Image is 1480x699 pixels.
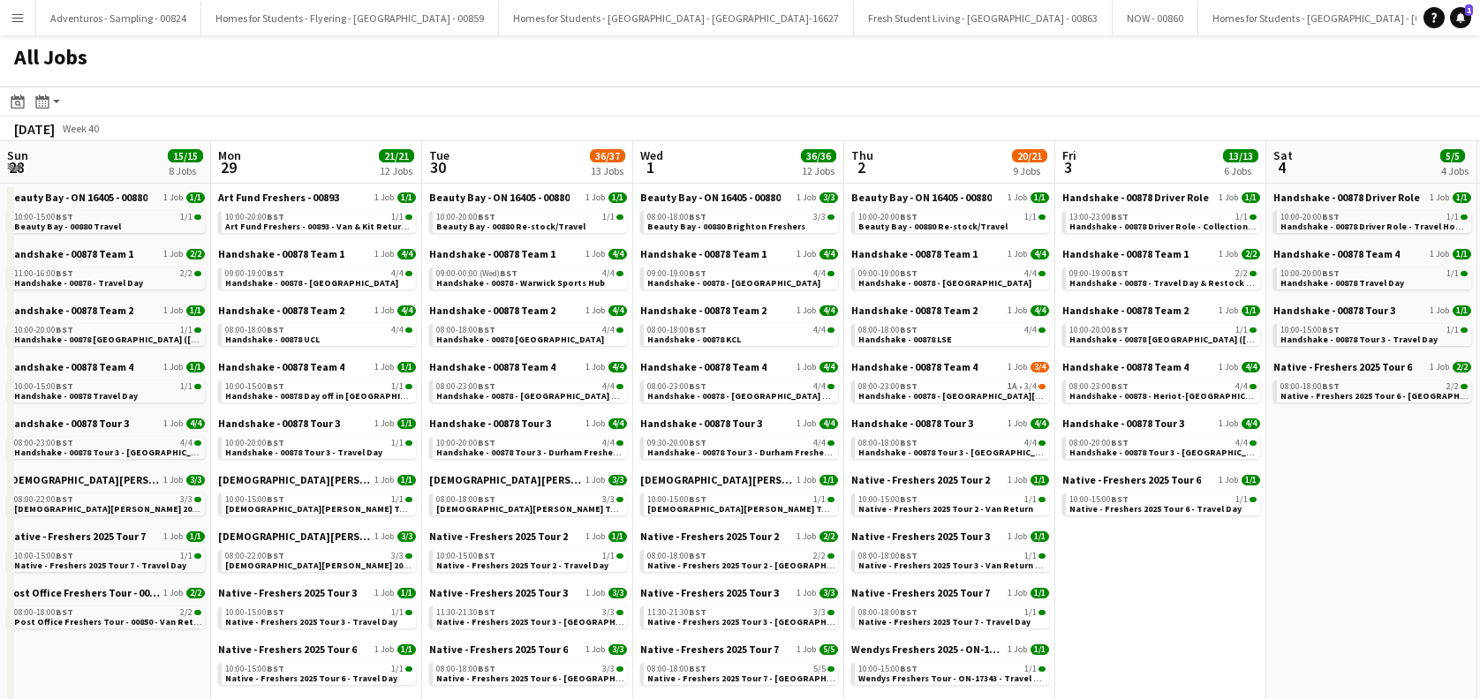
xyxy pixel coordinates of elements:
a: 10:00-20:00BST1/1Handshake - 00878 [GEOGRAPHIC_DATA] ([GEOGRAPHIC_DATA]) & Travel to Hotel [14,324,201,344]
span: BST [900,211,917,222]
a: 10:00-15:00BST1/1Beauty Bay - 00880 Travel [14,211,201,231]
div: Handshake - 00878 Team 21 Job4/408:00-18:00BST4/4Handshake - 00878 [GEOGRAPHIC_DATA] [429,304,627,360]
span: Art Fund Freshers - 00893 - Van & Kit Return Day [225,221,424,232]
a: 08:00-23:00BST4/4Handshake - 00878 - Heriot-[GEOGRAPHIC_DATA] On Site Day [1069,380,1257,401]
span: 1 Job [1430,192,1449,203]
span: 1 Job [585,362,605,372]
span: Handshake - 00878 Team 1 [851,247,978,260]
span: 1 Job [163,305,183,316]
span: 1 Job [797,362,816,372]
span: 08:00-18:00 [1280,382,1340,391]
div: Handshake - 00878 Driver Role1 Job1/110:00-20:00BST1/1Handshake - 00878 Driver Role - Travel Home [1273,191,1471,247]
span: Handshake - 00878 Tour 3 [7,417,129,430]
div: Handshake - 00878 Tour 31 Job4/409:30-20:00BST4/4Handshake - 00878 Tour 3 - Durham Freshers Day 2 [640,417,838,473]
span: 4/4 [397,305,416,316]
span: 1/1 [1242,192,1260,203]
div: Beauty Bay - ON 16405 - 008801 Job1/110:00-20:00BST1/1Beauty Bay - 00880 Re-stock/Travel [851,191,1049,247]
div: Handshake - 00878 Team 41 Job1/110:00-15:00BST1/1Handshake - 00878 Day off in [GEOGRAPHIC_DATA] [218,360,416,417]
span: Handshake - 00878 Team 2 [851,304,978,317]
a: 10:00-20:00BST1/1Handshake - 00878 [GEOGRAPHIC_DATA] ([GEOGRAPHIC_DATA]) [1069,324,1257,344]
a: Handshake - 00878 Team 11 Job2/2 [7,247,205,260]
span: Handshake - 00878 Tour 3 [429,417,551,430]
div: Handshake - 00878 Team 41 Job1/110:00-20:00BST1/1Handshake - 00878 Travel Day [1273,247,1471,304]
span: Handshake - 00878 LSE [858,334,952,345]
span: 3/4 [1024,382,1037,391]
span: 08:00-23:00 [647,382,706,391]
span: 09:00-19:00 [1069,269,1129,278]
div: Handshake - 00878 Team 41 Job4/408:00-23:00BST4/4Handshake - 00878 - [GEOGRAPHIC_DATA] On Site Day [640,360,838,417]
span: 10:00-20:00 [225,213,284,222]
a: Handshake - 00878 Team 41 Job4/4 [1062,360,1260,373]
div: Handshake - 00878 Team 41 Job1/110:00-15:00BST1/1Handshake - 00878 Travel Day [7,360,205,417]
div: Handshake - 00878 Team 41 Job4/408:00-23:00BST4/4Handshake - 00878 - [GEOGRAPHIC_DATA] On Site Day [429,360,627,417]
span: Handshake - 00878 Driver Role [1062,191,1209,204]
a: Handshake - 00878 Team 41 Job4/4 [640,360,838,373]
a: 08:00-18:00BST4/4Handshake - 00878 KCL [647,324,834,344]
div: Handshake - 00878 Team 11 Job4/409:00-00:00 (Wed)BST4/4Handshake - 00878 - Warwick Sports Hub [429,247,627,304]
div: Handshake - 00878 Tour 31 Job4/410:00-20:00BST4/4Handshake - 00878 Tour 3 - Durham Freshers Day 1 [429,417,627,473]
span: 4/4 [391,269,404,278]
span: 1/1 [1242,305,1260,316]
span: 1 Job [1430,362,1449,372]
span: BST [1111,380,1129,392]
span: BST [689,211,706,222]
span: Handshake - 00878 Restock (Southend) & Travel to Hotel [14,334,356,345]
span: BST [1322,211,1340,222]
span: Beauty Bay - ON 16405 - 00880 [7,191,147,204]
span: Handshake - 00878 UCL [225,334,320,345]
span: 2/2 [1242,249,1260,259]
span: 1 Job [1430,249,1449,259]
div: Handshake - 00878 Team 11 Job4/409:00-19:00BST4/4Handshake - 00878 - [GEOGRAPHIC_DATA] [218,247,416,304]
span: 4/4 [819,305,838,316]
span: 10:00-20:00 [1280,269,1340,278]
span: 2/2 [1235,269,1248,278]
span: 4/4 [1235,382,1248,391]
span: 4/4 [1242,362,1260,372]
a: Handshake - 00878 Driver Role1 Job1/1 [1062,191,1260,204]
span: 2/2 [186,249,205,259]
span: 1 Job [163,249,183,259]
span: 1/1 [1235,326,1248,334]
span: Handshake - 00878 Team 1 [1062,247,1189,260]
span: 4/4 [602,382,615,391]
a: 10:00-20:00BST1/1Art Fund Freshers - 00893 - Van & Kit Return Day [225,211,412,231]
span: Handshake - 00878 KCL [647,334,741,345]
span: Art Fund Freshers - 00893 [218,191,339,204]
button: NOW - 00860 [1113,1,1198,35]
span: Handshake - 00878 Team 2 [640,304,766,317]
span: 1 Job [163,362,183,372]
span: BST [1322,324,1340,335]
a: 08:00-18:00BST4/4Handshake - 00878 UCL [225,324,412,344]
span: Beauty Bay - 00880 Re-stock/Travel [858,221,1008,232]
a: Handshake - 00878 Team 41 Job1/1 [7,360,205,373]
span: 3/3 [819,192,838,203]
span: 1/1 [180,213,193,222]
span: 1/1 [1453,305,1471,316]
a: Handshake - 00878 Team 41 Job3/4 [851,360,1049,373]
span: 1 Job [1008,362,1027,372]
a: Beauty Bay - ON 16405 - 008801 Job3/3 [640,191,838,204]
span: 2/2 [1446,382,1459,391]
span: Handshake - 00878 - University of St Andrews On Site Day [858,390,1153,402]
a: 08:00-23:00BST4/4Handshake - 00878 - [GEOGRAPHIC_DATA] On Site Day [647,380,834,401]
a: Handshake - 00878 Tour 31 Job4/4 [429,417,627,430]
a: Handshake - 00878 Team 11 Job4/4 [640,247,838,260]
span: Handshake - 00878 - Warwick Sports Hub [436,277,605,289]
a: 08:00-18:00BST4/4Handshake - 00878 LSE [858,324,1046,344]
a: 09:00-00:00 (Wed)BST4/4Handshake - 00878 - Warwick Sports Hub [436,267,623,288]
span: 4/4 [1031,249,1049,259]
div: Beauty Bay - ON 16405 - 008801 Job3/308:00-18:00BST3/3Beauty Bay - 00880 Brighton Freshers [640,191,838,247]
span: BST [900,324,917,335]
a: 10:00-20:00BST1/1Handshake - 00878 Driver Role - Travel Home [1280,211,1468,231]
span: BST [267,380,284,392]
span: 4/4 [391,326,404,334]
div: Handshake - 00878 Driver Role1 Job1/113:00-23:00BST1/1Handshake - 00878 Driver Role - Collection ... [1062,191,1260,247]
span: 4/4 [1024,269,1037,278]
a: 09:00-19:00BST2/2Handshake - 00878 - Travel Day & Restock Day [1069,267,1257,288]
span: 08:00-18:00 [647,326,706,334]
span: 1/1 [186,362,205,372]
span: 1 Job [585,192,605,203]
span: Handshake - 00878 Team 2 [218,304,344,317]
a: Art Fund Freshers - 008931 Job1/1 [218,191,416,204]
span: Handshake - 00878 Team 1 [429,247,555,260]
